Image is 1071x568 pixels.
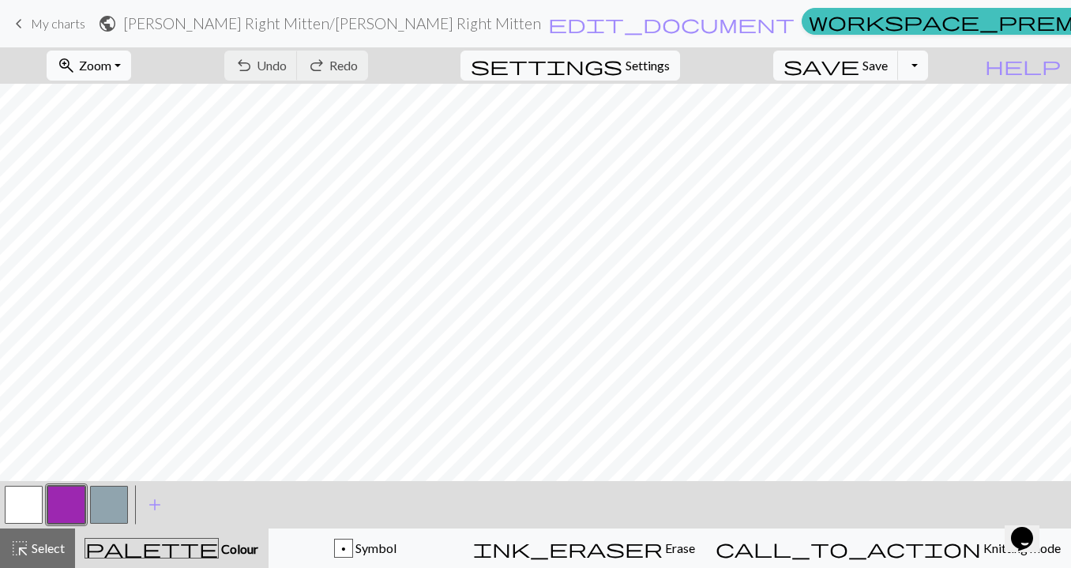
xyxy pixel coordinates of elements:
i: Settings [471,56,622,75]
span: add [145,494,164,516]
span: call_to_action [716,537,981,559]
span: My charts [31,16,85,31]
span: keyboard_arrow_left [9,13,28,35]
iframe: chat widget [1005,505,1055,552]
button: Colour [75,529,269,568]
span: Zoom [79,58,111,73]
span: zoom_in [57,55,76,77]
span: Knitting mode [981,540,1061,555]
span: ink_eraser [473,537,663,559]
span: Select [29,540,65,555]
h2: [PERSON_NAME] Right Mitten / [PERSON_NAME] Right Mitten [123,14,541,32]
button: Zoom [47,51,131,81]
span: public [98,13,117,35]
span: save [784,55,859,77]
button: SettingsSettings [460,51,680,81]
a: My charts [9,10,85,37]
span: Symbol [353,540,396,555]
div: p [335,540,352,559]
button: Erase [463,529,705,568]
span: help [985,55,1061,77]
button: p Symbol [269,529,463,568]
button: Knitting mode [705,529,1071,568]
span: Settings [626,56,670,75]
span: Save [862,58,888,73]
span: highlight_alt [10,537,29,559]
button: Save [773,51,899,81]
span: edit_document [548,13,795,35]
span: Colour [219,541,258,556]
span: Erase [663,540,695,555]
span: palette [85,537,218,559]
span: settings [471,55,622,77]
